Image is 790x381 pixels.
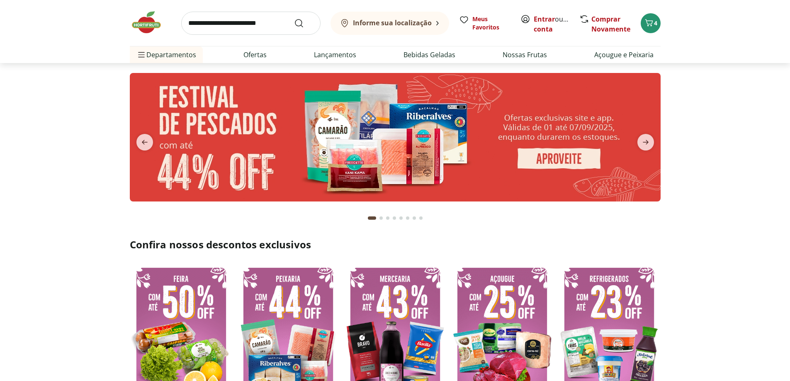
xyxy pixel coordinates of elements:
button: Go to page 7 from fs-carousel [411,208,418,228]
button: Current page from fs-carousel [366,208,378,228]
b: Informe sua localização [353,18,432,27]
button: Go to page 4 from fs-carousel [391,208,398,228]
button: Menu [136,45,146,65]
button: previous [130,134,160,150]
h2: Confira nossos descontos exclusivos [130,238,661,251]
a: Meus Favoritos [459,15,510,32]
span: Meus Favoritos [472,15,510,32]
button: Informe sua localização [331,12,449,35]
input: search [181,12,321,35]
a: Lançamentos [314,50,356,60]
a: Nossas Frutas [503,50,547,60]
a: Bebidas Geladas [404,50,455,60]
button: next [631,134,661,150]
a: Ofertas [243,50,267,60]
span: ou [534,14,571,34]
button: Submit Search [294,18,314,28]
span: 4 [654,19,657,27]
a: Açougue e Peixaria [594,50,654,60]
button: Go to page 8 from fs-carousel [418,208,424,228]
button: Go to page 3 from fs-carousel [384,208,391,228]
button: Go to page 6 from fs-carousel [404,208,411,228]
img: pescados [130,73,661,201]
button: Carrinho [641,13,661,33]
span: Departamentos [136,45,196,65]
img: Hortifruti [130,10,171,35]
a: Entrar [534,15,555,24]
a: Comprar Novamente [591,15,630,34]
button: Go to page 5 from fs-carousel [398,208,404,228]
a: Criar conta [534,15,579,34]
button: Go to page 2 from fs-carousel [378,208,384,228]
